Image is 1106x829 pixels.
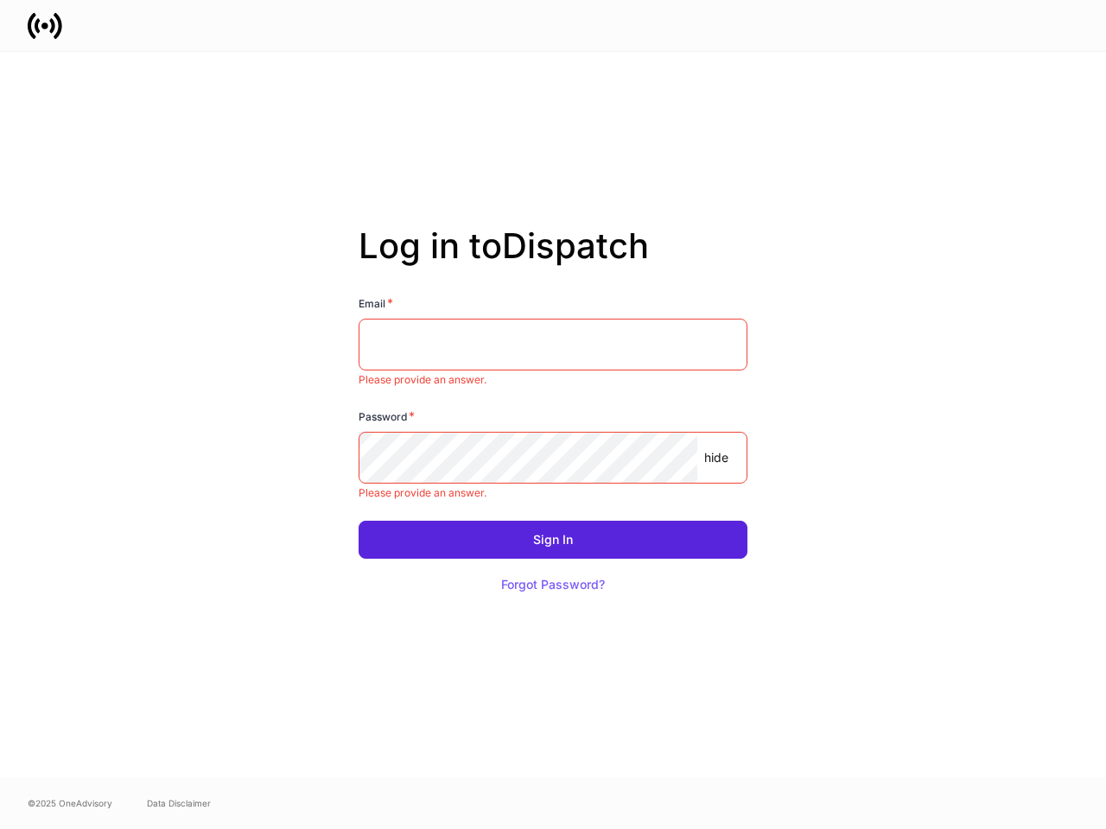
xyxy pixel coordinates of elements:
button: Forgot Password? [480,566,626,604]
h6: Email [359,294,393,312]
h6: Password [359,408,415,425]
div: Sign In [533,534,573,546]
p: Please provide an answer. [359,373,747,387]
a: Data Disclaimer [147,796,211,810]
div: Forgot Password? [501,579,605,591]
span: © 2025 OneAdvisory [28,796,112,810]
p: hide [704,449,728,466]
p: Please provide an answer. [359,486,747,500]
button: Sign In [359,521,747,559]
h2: Log in to Dispatch [359,225,747,294]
